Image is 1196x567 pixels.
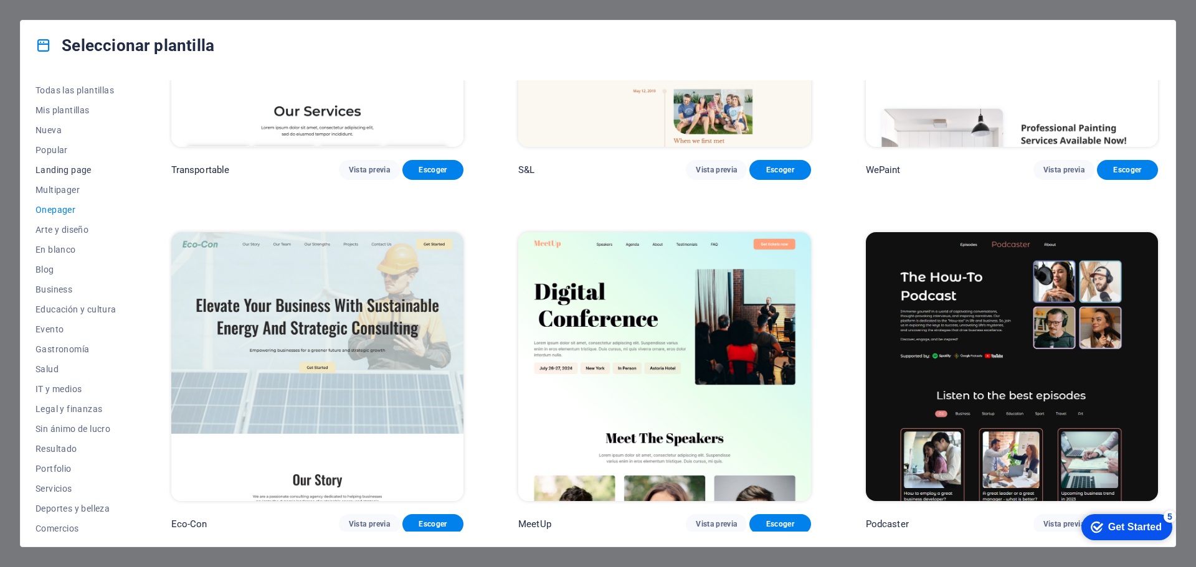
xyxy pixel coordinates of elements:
span: Popular [36,145,116,155]
p: Eco-Con [171,518,207,530]
button: Business [36,279,116,299]
button: Sin ánimo de lucro [36,419,116,439]
button: Escoger [402,160,463,180]
button: Arte y diseño [36,220,116,240]
span: Salud [36,364,116,374]
button: Vista previa [339,160,400,180]
span: Vista previa [1043,165,1084,175]
span: Onepager [36,205,116,215]
button: Vista previa [339,514,400,534]
span: Mis plantillas [36,105,116,115]
button: IT y medios [36,379,116,399]
span: IT y medios [36,384,116,394]
img: Eco-Con [171,232,463,502]
p: MeetUp [518,518,551,530]
button: Portfolio [36,459,116,479]
button: Todas las plantillas [36,80,116,100]
span: Evento [36,324,116,334]
button: Legal y finanzas [36,399,116,419]
span: Servicios [36,484,116,494]
span: Escoger [759,519,800,529]
button: Deportes y belleza [36,499,116,518]
button: Escoger [1097,160,1158,180]
button: Gastronomía [36,339,116,359]
button: Comercios [36,518,116,538]
button: Evento [36,319,116,339]
span: Portfolio [36,464,116,474]
button: Escoger [749,514,810,534]
span: Sin ánimo de lucro [36,424,116,434]
div: Get Started 5 items remaining, 0% complete [10,6,101,32]
span: Legal y finanzas [36,404,116,414]
span: Gastronomía [36,344,116,354]
span: Nueva [36,125,116,135]
button: Multipager [36,180,116,200]
div: 5 [92,2,105,15]
span: Escoger [412,519,453,529]
button: Vista previa [1033,514,1094,534]
button: Resultado [36,439,116,459]
span: Landing page [36,165,116,175]
span: Vista previa [349,165,390,175]
span: Business [36,284,116,294]
button: Onepager [36,200,116,220]
span: Vista previa [349,519,390,529]
button: Escoger [402,514,463,534]
button: Vista previa [1033,160,1094,180]
span: Resultado [36,444,116,454]
p: S&L [518,164,534,176]
button: Vista previa [686,514,747,534]
button: Blog [36,260,116,279]
button: En blanco [36,240,116,260]
p: WePaint [866,164,901,176]
div: Get Started [37,14,90,25]
span: Deportes y belleza [36,504,116,513]
span: Multipager [36,185,116,195]
span: Vista previa [696,165,737,175]
button: Mis plantillas [36,100,116,120]
span: Arte y diseño [36,225,116,235]
button: Nueva [36,120,116,140]
span: Escoger [1107,165,1148,175]
span: Escoger [759,165,800,175]
p: Podcaster [866,518,909,530]
span: Blog [36,265,116,274]
span: Vista previa [1043,519,1084,529]
span: Educación y cultura [36,304,116,314]
span: Todas las plantillas [36,85,116,95]
button: Vista previa [686,160,747,180]
button: Landing page [36,160,116,180]
button: Escoger [749,160,810,180]
span: Escoger [412,165,453,175]
span: En blanco [36,245,116,255]
button: Salud [36,359,116,379]
button: Educación y cultura [36,299,116,319]
button: Servicios [36,479,116,499]
img: MeetUp [518,232,810,502]
button: Popular [36,140,116,160]
span: Comercios [36,523,116,533]
p: Transportable [171,164,230,176]
h4: Seleccionar plantilla [36,35,214,55]
span: Vista previa [696,519,737,529]
img: Podcaster [866,232,1158,502]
